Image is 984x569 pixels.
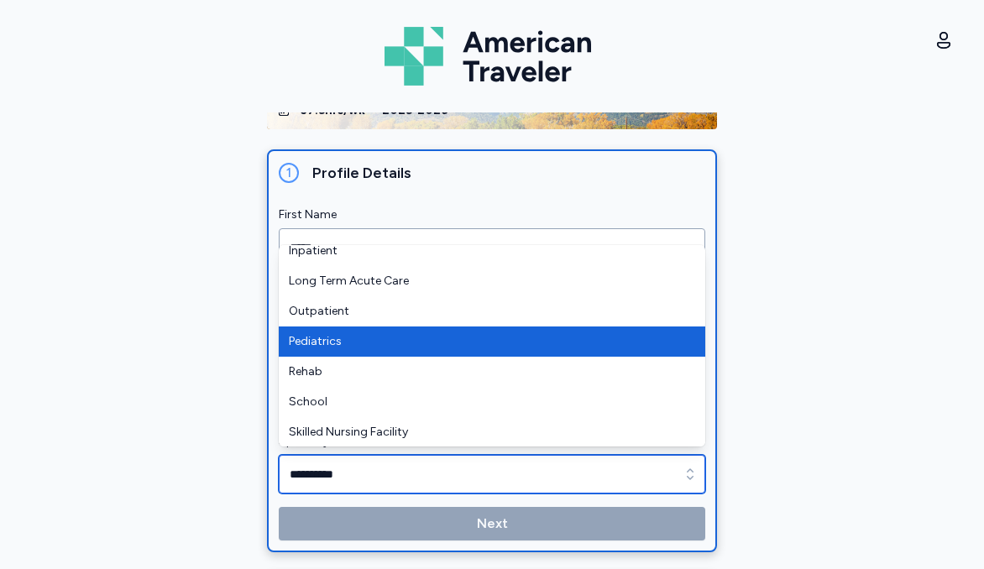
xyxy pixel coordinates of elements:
[289,333,675,350] span: Pediatrics
[289,243,675,259] span: Inpatient
[289,273,675,290] span: Long Term Acute Care
[289,363,675,380] span: Rehab
[289,424,675,441] span: Skilled Nursing Facility
[289,394,675,410] span: School
[289,303,675,320] span: Outpatient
